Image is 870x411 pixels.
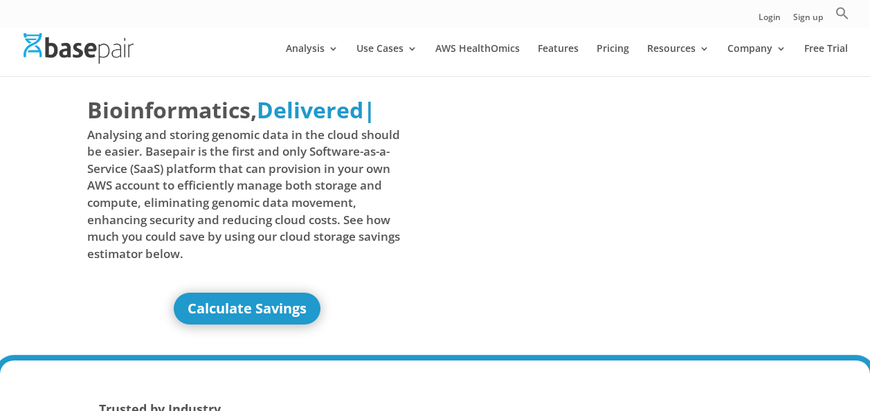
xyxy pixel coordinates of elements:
a: Use Cases [356,44,417,76]
a: Search Icon Link [835,6,849,28]
span: | [363,95,376,125]
a: Calculate Savings [174,293,320,325]
a: Company [727,44,786,76]
a: Pricing [597,44,629,76]
span: Analysing and storing genomic data in the cloud should be easier. Basepair is the first and only ... [87,127,407,263]
iframe: Basepair - NGS Analysis Simplified [444,94,764,274]
svg: Search [835,6,849,20]
a: Resources [647,44,709,76]
a: Free Trial [804,44,848,76]
a: Analysis [286,44,338,76]
a: AWS HealthOmics [435,44,520,76]
img: Basepair [24,33,134,63]
span: Delivered [257,95,363,125]
a: Features [538,44,579,76]
a: Sign up [793,13,823,28]
a: Login [759,13,781,28]
span: Bioinformatics, [87,94,257,126]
